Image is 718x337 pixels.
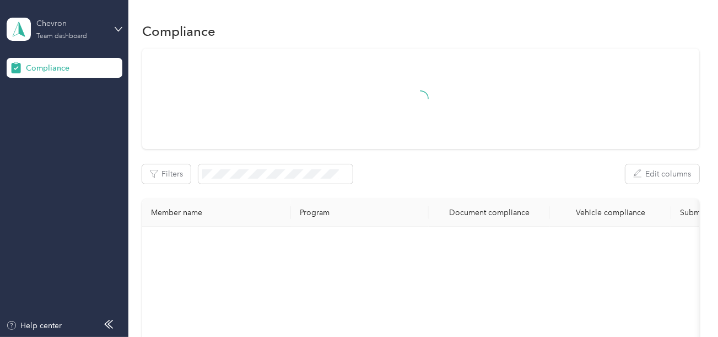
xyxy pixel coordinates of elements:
[142,164,191,184] button: Filters
[559,208,662,217] div: Vehicle compliance
[36,18,105,29] div: Chevron
[36,33,87,40] div: Team dashboard
[142,199,291,227] th: Member name
[438,208,541,217] div: Document compliance
[625,164,699,184] button: Edit columns
[142,25,215,37] h1: Compliance
[26,62,69,74] span: Compliance
[6,320,62,331] button: Help center
[656,275,718,337] iframe: Everlance-gr Chat Button Frame
[291,199,429,227] th: Program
